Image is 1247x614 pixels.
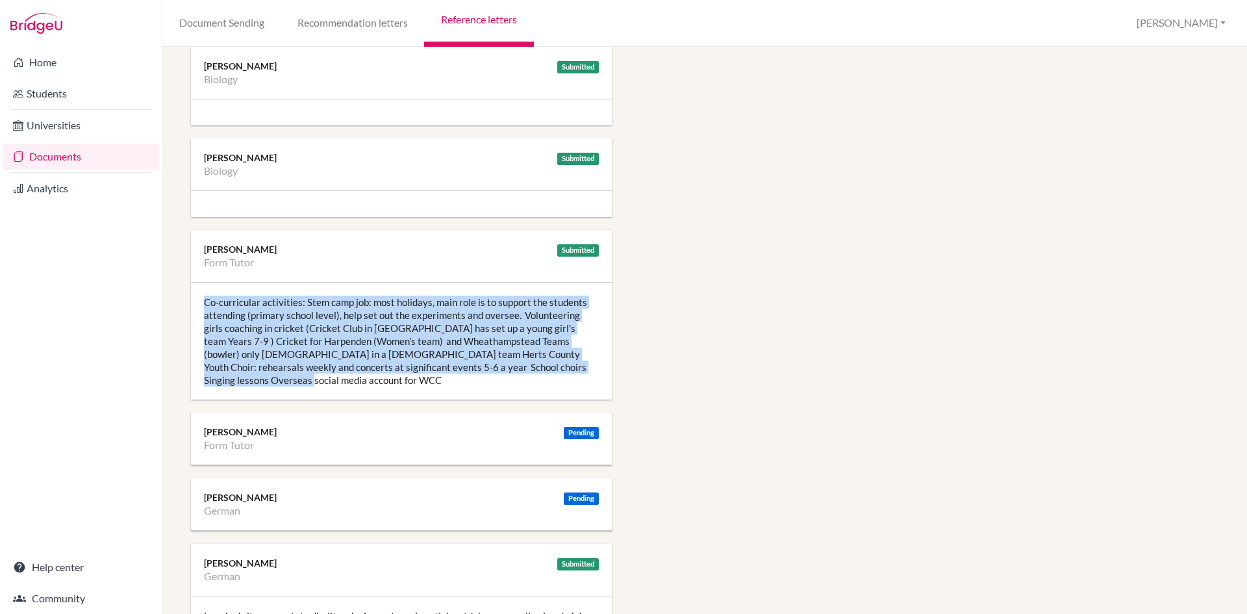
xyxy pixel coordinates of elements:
[557,61,599,73] div: Submitted
[204,439,254,452] li: Form Tutor
[204,243,599,256] div: [PERSON_NAME]
[557,558,599,570] div: Submitted
[564,427,599,439] div: Pending
[204,60,599,73] div: [PERSON_NAME]
[204,491,599,504] div: [PERSON_NAME]
[557,153,599,165] div: Submitted
[3,144,159,170] a: Documents
[557,244,599,257] div: Submitted
[10,13,62,34] img: Bridge-U
[3,175,159,201] a: Analytics
[204,256,254,269] li: Form Tutor
[204,164,238,177] li: Biology
[204,151,599,164] div: [PERSON_NAME]
[1131,11,1231,35] button: [PERSON_NAME]
[3,81,159,107] a: Students
[204,557,599,570] div: [PERSON_NAME]
[204,504,240,517] li: German
[3,112,159,138] a: Universities
[3,585,159,611] a: Community
[3,49,159,75] a: Home
[564,492,599,505] div: Pending
[191,283,612,400] div: Co-curricular activities: Stem camp job: most holidays, main role is to support the students atte...
[3,554,159,580] a: Help center
[204,426,599,439] div: [PERSON_NAME]
[204,73,238,86] li: Biology
[204,570,240,583] li: German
